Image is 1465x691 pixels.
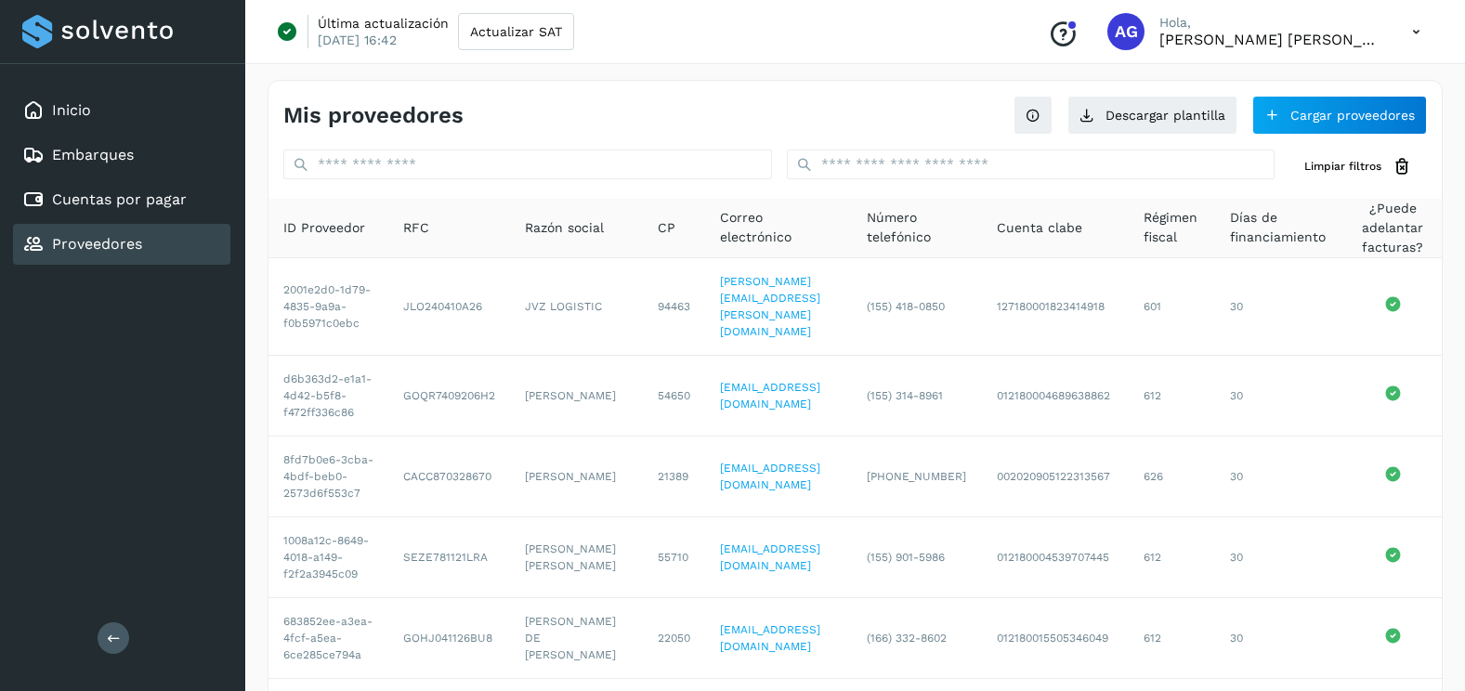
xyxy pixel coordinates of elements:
span: (155) 901-5986 [867,551,945,564]
p: Abigail Gonzalez Leon [1159,31,1382,48]
p: Hola, [1159,15,1382,31]
td: [PERSON_NAME] DE [PERSON_NAME] [510,598,643,679]
td: 127180001823414918 [982,258,1129,356]
td: 612 [1129,598,1215,679]
span: ¿Puede adelantar facturas? [1358,199,1427,257]
span: [PHONE_NUMBER] [867,470,966,483]
span: Razón social [525,218,604,238]
span: ID Proveedor [283,218,365,238]
td: 8fd7b0e6-3cba-4bdf-beb0-2573d6f553c7 [268,437,388,517]
td: 94463 [643,258,705,356]
span: (155) 418-0850 [867,300,945,313]
span: Correo electrónico [720,208,837,247]
span: Actualizar SAT [470,25,562,38]
td: 30 [1215,258,1343,356]
td: 30 [1215,517,1343,598]
span: Limpiar filtros [1304,158,1381,175]
td: 012180015505346049 [982,598,1129,679]
button: Limpiar filtros [1289,150,1427,184]
td: [PERSON_NAME] [510,356,643,437]
span: RFC [403,218,429,238]
td: 626 [1129,437,1215,517]
a: Embarques [52,146,134,163]
td: CACC870328670 [388,437,510,517]
a: [EMAIL_ADDRESS][DOMAIN_NAME] [720,623,820,653]
td: SEZE781121LRA [388,517,510,598]
td: 30 [1215,437,1343,517]
div: Proveedores [13,224,230,265]
span: Cuenta clabe [997,218,1082,238]
a: [EMAIL_ADDRESS][DOMAIN_NAME] [720,462,820,491]
td: GOQR7409206H2 [388,356,510,437]
div: Inicio [13,90,230,131]
td: 21389 [643,437,705,517]
a: [EMAIL_ADDRESS][DOMAIN_NAME] [720,542,820,572]
td: 002020905122313567 [982,437,1129,517]
a: [PERSON_NAME][EMAIL_ADDRESS][PERSON_NAME][DOMAIN_NAME] [720,275,820,338]
div: Embarques [13,135,230,176]
td: d6b363d2-e1a1-4d42-b5f8-f472ff336c86 [268,356,388,437]
td: 012180004689638862 [982,356,1129,437]
td: 54650 [643,356,705,437]
span: (155) 314-8961 [867,389,943,402]
span: CP [658,218,675,238]
td: JLO240410A26 [388,258,510,356]
a: Proveedores [52,235,142,253]
a: [EMAIL_ADDRESS][DOMAIN_NAME] [720,381,820,411]
button: Descargar plantilla [1067,96,1237,135]
span: Días de financiamiento [1230,208,1328,247]
td: 601 [1129,258,1215,356]
td: 683852ee-a3ea-4fcf-a5ea-6ce285ce794a [268,598,388,679]
span: Número telefónico [867,208,967,247]
p: Última actualización [318,15,449,32]
td: 012180004539707445 [982,517,1129,598]
h4: Mis proveedores [283,102,464,129]
td: 30 [1215,356,1343,437]
div: Cuentas por pagar [13,179,230,220]
span: (166) 332-8602 [867,632,947,645]
td: 22050 [643,598,705,679]
td: 612 [1129,517,1215,598]
td: 1008a12c-8649-4018-a149-f2f2a3945c09 [268,517,388,598]
td: 30 [1215,598,1343,679]
p: [DATE] 16:42 [318,32,397,48]
button: Actualizar SAT [458,13,574,50]
td: [PERSON_NAME] [PERSON_NAME] [510,517,643,598]
td: GOHJ041126BU8 [388,598,510,679]
td: 612 [1129,356,1215,437]
span: Régimen fiscal [1144,208,1200,247]
td: 2001e2d0-1d79-4835-9a9a-f0b5971c0ebc [268,258,388,356]
td: [PERSON_NAME] [510,437,643,517]
a: Cuentas por pagar [52,190,187,208]
td: JVZ LOGISTIC [510,258,643,356]
button: Cargar proveedores [1252,96,1427,135]
a: Inicio [52,101,91,119]
td: 55710 [643,517,705,598]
